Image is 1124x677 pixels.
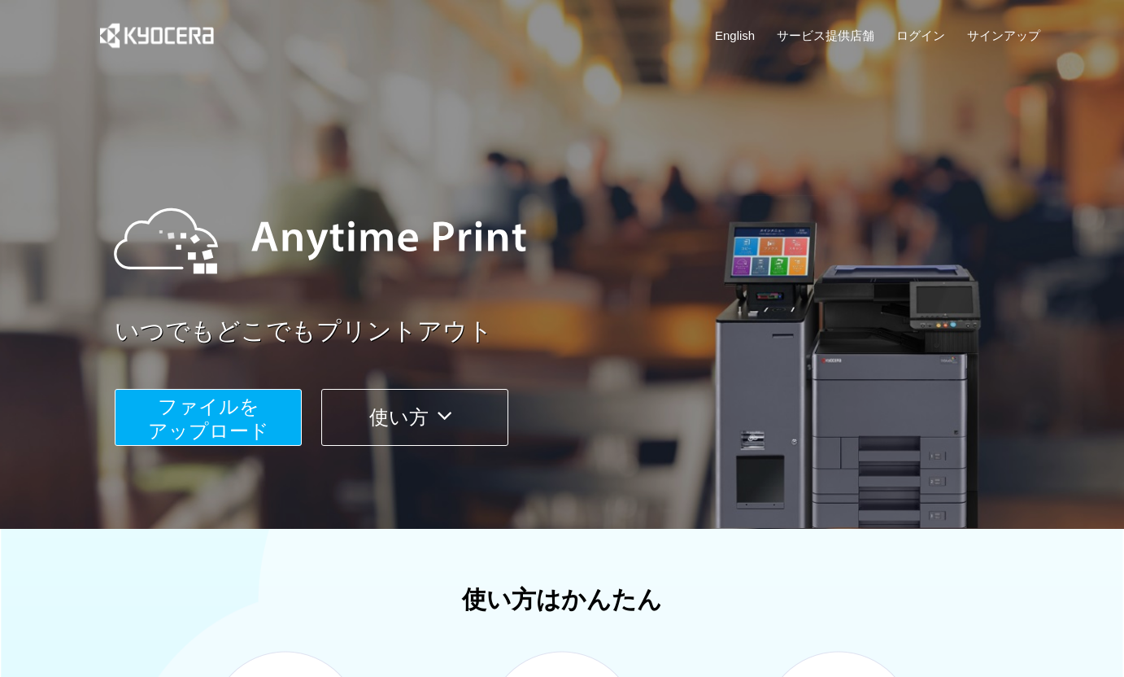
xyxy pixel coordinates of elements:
[715,27,755,44] a: English
[896,27,945,44] a: ログイン
[148,395,269,442] span: ファイルを ​​アップロード
[967,27,1040,44] a: サインアップ
[777,27,874,44] a: サービス提供店舗
[321,389,508,446] button: 使い方
[115,314,1050,349] a: いつでもどこでもプリントアウト
[115,389,302,446] button: ファイルを​​アップロード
